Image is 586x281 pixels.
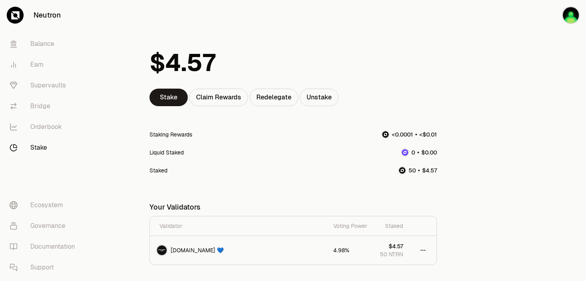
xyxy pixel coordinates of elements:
div: Staked [380,222,403,230]
img: NTRN Logo [399,167,405,174]
div: Staked [149,166,167,174]
a: Stake [3,137,86,158]
a: Support [3,257,86,278]
div: Claim Rewards [189,89,248,106]
div: Liquid Staked [149,148,184,156]
img: P2P.org 💙 Logo [156,245,167,256]
a: Governance [3,216,86,236]
td: 4.98% [327,236,374,265]
span: [DOMAIN_NAME] 💙 [171,246,224,254]
th: Voting Power [327,216,374,236]
a: Orderbook [3,117,86,137]
th: Validator [150,216,327,236]
span: 50 NTRN [380,250,403,258]
div: Staking Rewards [149,131,192,139]
a: Balance [3,34,86,54]
a: Ecosystem [3,195,86,216]
span: $4.57 [389,242,403,250]
a: Bridge [3,96,86,117]
img: NFT [562,6,580,24]
a: Unstake [300,89,338,106]
div: Your Validators [149,198,437,216]
a: Earn [3,54,86,75]
a: Documentation [3,236,86,257]
img: NTRN Logo [382,131,389,138]
a: Stake [149,89,188,106]
a: Supervaults [3,75,86,96]
a: Redelegate [250,89,298,106]
img: dNTRN Logo [402,149,408,156]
